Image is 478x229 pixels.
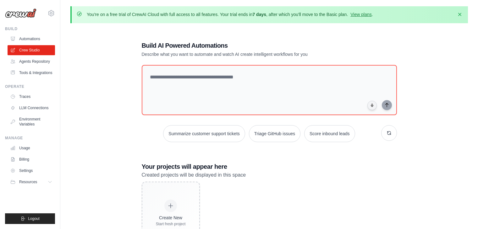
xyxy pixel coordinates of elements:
button: Resources [8,177,55,187]
a: Settings [8,166,55,176]
a: Automations [8,34,55,44]
button: Score inbound leads [304,125,355,142]
div: Operate [5,84,55,89]
a: Agents Repository [8,56,55,67]
strong: 7 days [252,12,266,17]
span: Resources [19,179,37,184]
button: Click to speak your automation idea [367,101,377,110]
a: Billing [8,154,55,164]
h3: Your projects will appear here [142,162,397,171]
a: Tools & Integrations [8,68,55,78]
button: Triage GitHub issues [249,125,300,142]
a: Environment Variables [8,114,55,129]
a: Crew Studio [8,45,55,55]
a: Usage [8,143,55,153]
p: Describe what you want to automate and watch AI create intelligent workflows for you [142,51,353,57]
span: Logout [28,216,40,221]
button: Summarize customer support tickets [163,125,245,142]
a: LLM Connections [8,103,55,113]
h1: Build AI Powered Automations [142,41,353,50]
a: View plans [350,12,371,17]
a: Traces [8,92,55,102]
div: Manage [5,136,55,141]
div: Build [5,26,55,31]
img: Logo [5,8,36,18]
p: Created projects will be displayed in this space [142,171,397,179]
div: Start fresh project [156,221,186,226]
button: Logout [5,213,55,224]
button: Get new suggestions [381,125,397,141]
div: Create New [156,215,186,221]
p: You're on a free trial of CrewAI Cloud with full access to all features. Your trial ends in , aft... [87,11,373,18]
